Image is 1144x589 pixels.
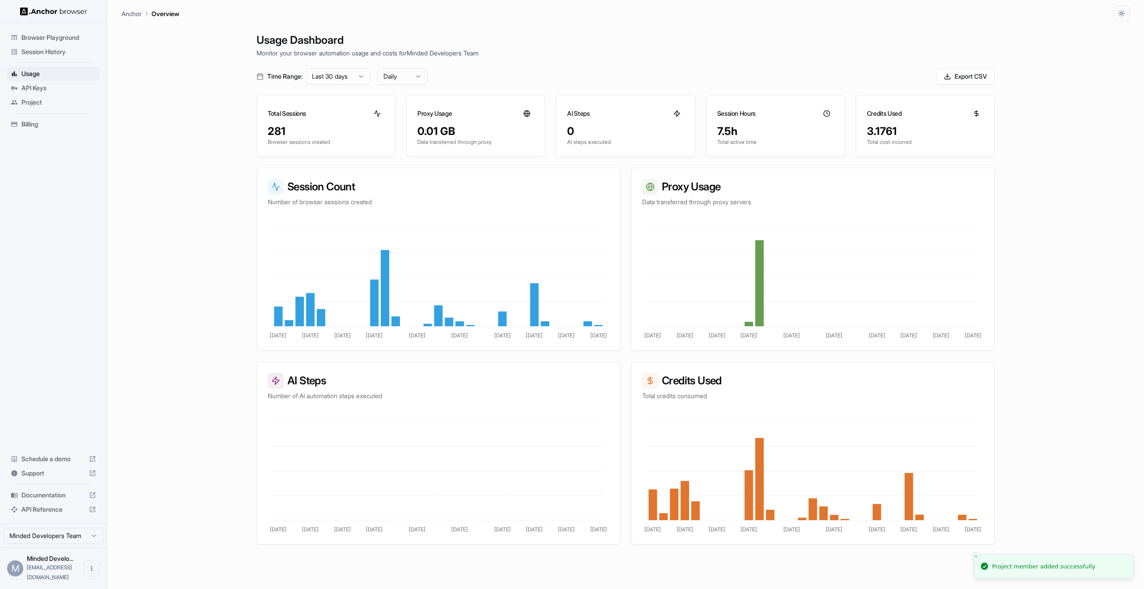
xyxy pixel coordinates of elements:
[122,9,142,18] p: Anchor
[642,179,984,195] h3: Proxy Usage
[7,67,100,81] div: Usage
[7,117,100,131] div: Billing
[7,45,100,59] div: Session History
[268,179,609,195] h3: Session Count
[257,48,995,58] p: Monitor your browser automation usage and costs for Minded Developers Team
[826,332,842,339] tspan: [DATE]
[644,526,661,533] tspan: [DATE]
[558,526,575,533] tspan: [DATE]
[268,109,306,118] h3: Total Sessions
[451,332,468,339] tspan: [DATE]
[21,69,96,78] span: Usage
[642,373,984,389] h3: Credits Used
[644,332,661,339] tspan: [DATE]
[21,491,85,500] span: Documentation
[677,332,693,339] tspan: [DATE]
[717,109,756,118] h3: Session Hours
[334,332,351,339] tspan: [DATE]
[451,526,468,533] tspan: [DATE]
[27,564,72,581] span: nadav@minded.com
[642,198,984,206] p: Data transferred through proxy servers
[567,109,589,118] h3: AI Steps
[268,124,384,139] div: 281
[992,562,1095,571] div: Project member added successfully
[826,526,842,533] tspan: [DATE]
[7,81,100,95] div: API Keys
[21,454,85,463] span: Schedule a demo
[900,526,917,533] tspan: [DATE]
[268,139,384,146] p: Browser sessions created
[122,8,179,18] nav: breadcrumb
[709,526,725,533] tspan: [DATE]
[867,124,984,139] div: 3.1761
[7,560,23,576] div: M
[936,68,995,84] button: Export CSV
[302,526,319,533] tspan: [DATE]
[268,373,609,389] h3: AI Steps
[334,526,351,533] tspan: [DATE]
[7,95,100,109] div: Project
[21,84,96,93] span: API Keys
[965,526,981,533] tspan: [DATE]
[270,526,286,533] tspan: [DATE]
[27,555,73,562] span: Minded Developers
[267,72,303,81] span: Time Range:
[21,47,96,56] span: Session History
[867,139,984,146] p: Total cost incurred
[677,526,693,533] tspan: [DATE]
[567,139,684,146] p: AI steps executed
[867,109,902,118] h3: Credits Used
[21,98,96,107] span: Project
[526,526,543,533] tspan: [DATE]
[7,502,100,517] div: API Reference
[21,469,85,478] span: Support
[366,332,383,339] tspan: [DATE]
[21,120,96,129] span: Billing
[302,332,319,339] tspan: [DATE]
[642,391,984,400] p: Total credits consumed
[417,124,534,139] div: 0.01 GB
[7,488,100,502] div: Documentation
[7,30,100,45] div: Browser Playground
[965,332,981,339] tspan: [DATE]
[869,526,885,533] tspan: [DATE]
[21,505,85,514] span: API Reference
[900,332,917,339] tspan: [DATE]
[417,139,534,146] p: Data transferred through proxy
[84,560,100,576] button: Open menu
[590,526,607,533] tspan: [DATE]
[783,332,800,339] tspan: [DATE]
[7,466,100,480] div: Support
[869,332,885,339] tspan: [DATE]
[268,198,609,206] p: Number of browser sessions created
[717,139,834,146] p: Total active time
[933,526,949,533] tspan: [DATE]
[409,526,425,533] tspan: [DATE]
[268,391,609,400] p: Number of AI automation steps executed
[257,32,995,48] h1: Usage Dashboard
[417,109,452,118] h3: Proxy Usage
[717,124,834,139] div: 7.5h
[558,332,575,339] tspan: [DATE]
[409,332,425,339] tspan: [DATE]
[151,9,179,18] p: Overview
[526,332,543,339] tspan: [DATE]
[972,552,980,561] button: Close toast
[494,526,511,533] tspan: [DATE]
[7,452,100,466] div: Schedule a demo
[933,332,949,339] tspan: [DATE]
[270,332,286,339] tspan: [DATE]
[590,332,607,339] tspan: [DATE]
[366,526,383,533] tspan: [DATE]
[20,7,87,16] img: Anchor Logo
[783,526,800,533] tspan: [DATE]
[494,332,511,339] tspan: [DATE]
[567,124,684,139] div: 0
[709,332,725,339] tspan: [DATE]
[740,332,757,339] tspan: [DATE]
[740,526,757,533] tspan: [DATE]
[21,33,96,42] span: Browser Playground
